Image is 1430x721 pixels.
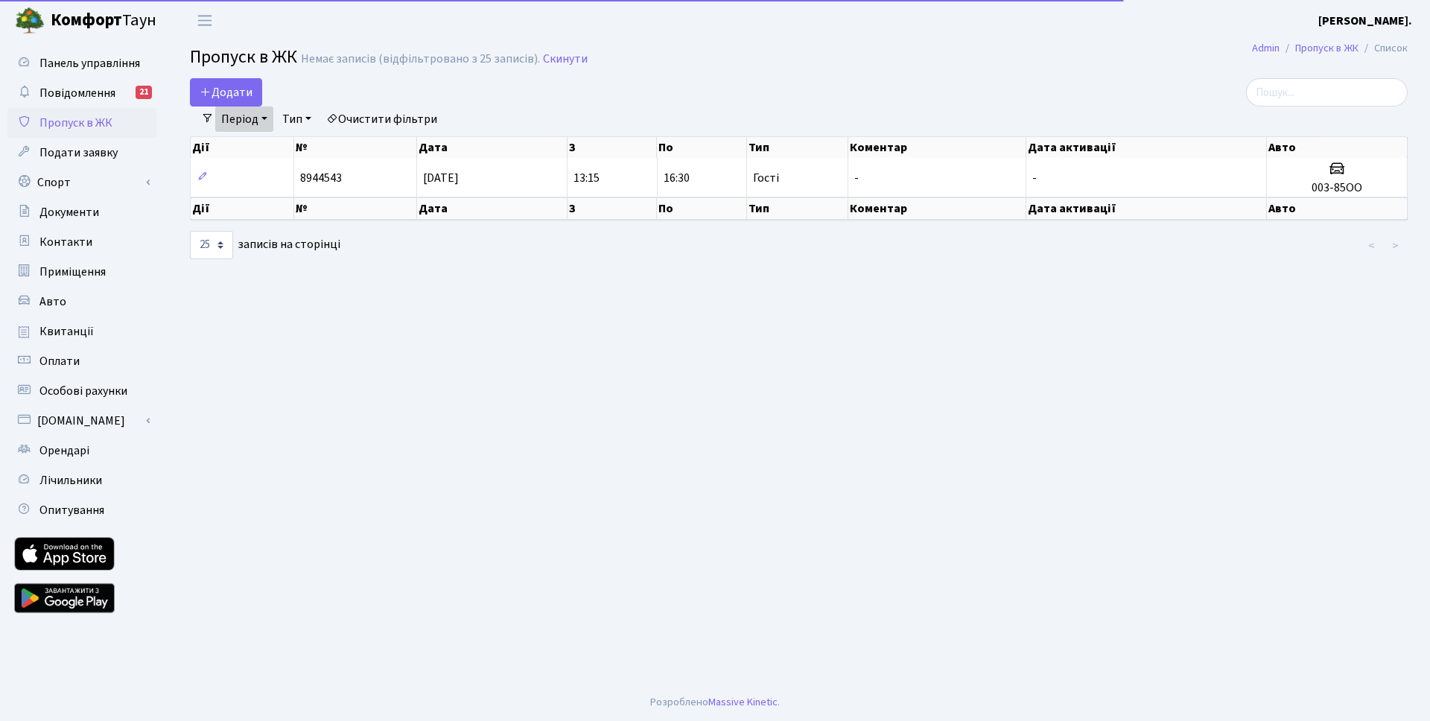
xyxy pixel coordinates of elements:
a: Контакти [7,227,156,257]
span: Подати заявку [39,144,118,161]
li: Список [1358,40,1408,57]
a: Опитування [7,495,156,525]
div: 21 [136,86,152,99]
a: Оплати [7,346,156,376]
th: Дата [417,197,568,220]
a: [PERSON_NAME]. [1318,12,1412,30]
th: Дата активації [1026,137,1267,158]
input: Пошук... [1246,78,1408,107]
a: Лічильники [7,466,156,495]
th: Авто [1267,137,1408,158]
span: Пропуск в ЖК [39,115,112,131]
a: Авто [7,287,156,317]
span: Панель управління [39,55,140,72]
h5: 003-85ОO [1273,181,1401,195]
a: Орендарі [7,436,156,466]
th: З [568,137,657,158]
th: По [657,197,746,220]
th: По [657,137,746,158]
a: Додати [190,78,262,107]
a: Повідомлення21 [7,78,156,108]
th: Коментар [848,137,1026,158]
span: Авто [39,293,66,310]
span: Особові рахунки [39,383,127,399]
span: Оплати [39,353,80,369]
span: [DATE] [423,170,459,186]
span: Орендарі [39,442,89,459]
a: Документи [7,197,156,227]
th: Дії [191,197,294,220]
a: Тип [276,107,317,132]
span: Документи [39,204,99,220]
a: Квитанції [7,317,156,346]
nav: breadcrumb [1230,33,1430,64]
span: Таун [51,8,156,34]
span: 16:30 [664,170,690,186]
b: Комфорт [51,8,122,32]
a: Подати заявку [7,138,156,168]
span: - [1032,170,1037,186]
a: Admin [1252,40,1280,56]
div: Розроблено . [650,694,780,711]
a: Пропуск в ЖК [1295,40,1358,56]
span: 8944543 [300,170,342,186]
b: [PERSON_NAME]. [1318,13,1412,29]
a: Період [215,107,273,132]
span: Опитування [39,502,104,518]
span: Додати [200,84,252,101]
a: Особові рахунки [7,376,156,406]
a: Скинути [543,52,588,66]
th: Дата [417,137,568,158]
select: записів на сторінці [190,231,233,259]
img: logo.png [15,6,45,36]
span: Лічильники [39,472,102,489]
a: Massive Kinetic [708,694,778,710]
a: [DOMAIN_NAME] [7,406,156,436]
span: Приміщення [39,264,106,280]
th: Тип [747,137,848,158]
label: записів на сторінці [190,231,340,259]
th: № [294,197,417,220]
a: Спорт [7,168,156,197]
a: Очистити фільтри [320,107,443,132]
span: Пропуск в ЖК [190,44,297,70]
span: 13:15 [573,170,600,186]
th: Дата активації [1026,197,1267,220]
th: Авто [1267,197,1408,220]
span: Гості [753,172,779,184]
div: Немає записів (відфільтровано з 25 записів). [301,52,540,66]
span: Квитанції [39,323,94,340]
span: Контакти [39,234,92,250]
th: № [294,137,417,158]
button: Переключити навігацію [186,8,223,33]
a: Панель управління [7,48,156,78]
th: Дії [191,137,294,158]
th: З [568,197,657,220]
th: Коментар [848,197,1026,220]
a: Приміщення [7,257,156,287]
a: Пропуск в ЖК [7,108,156,138]
span: Повідомлення [39,85,115,101]
th: Тип [747,197,848,220]
span: - [854,170,859,186]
